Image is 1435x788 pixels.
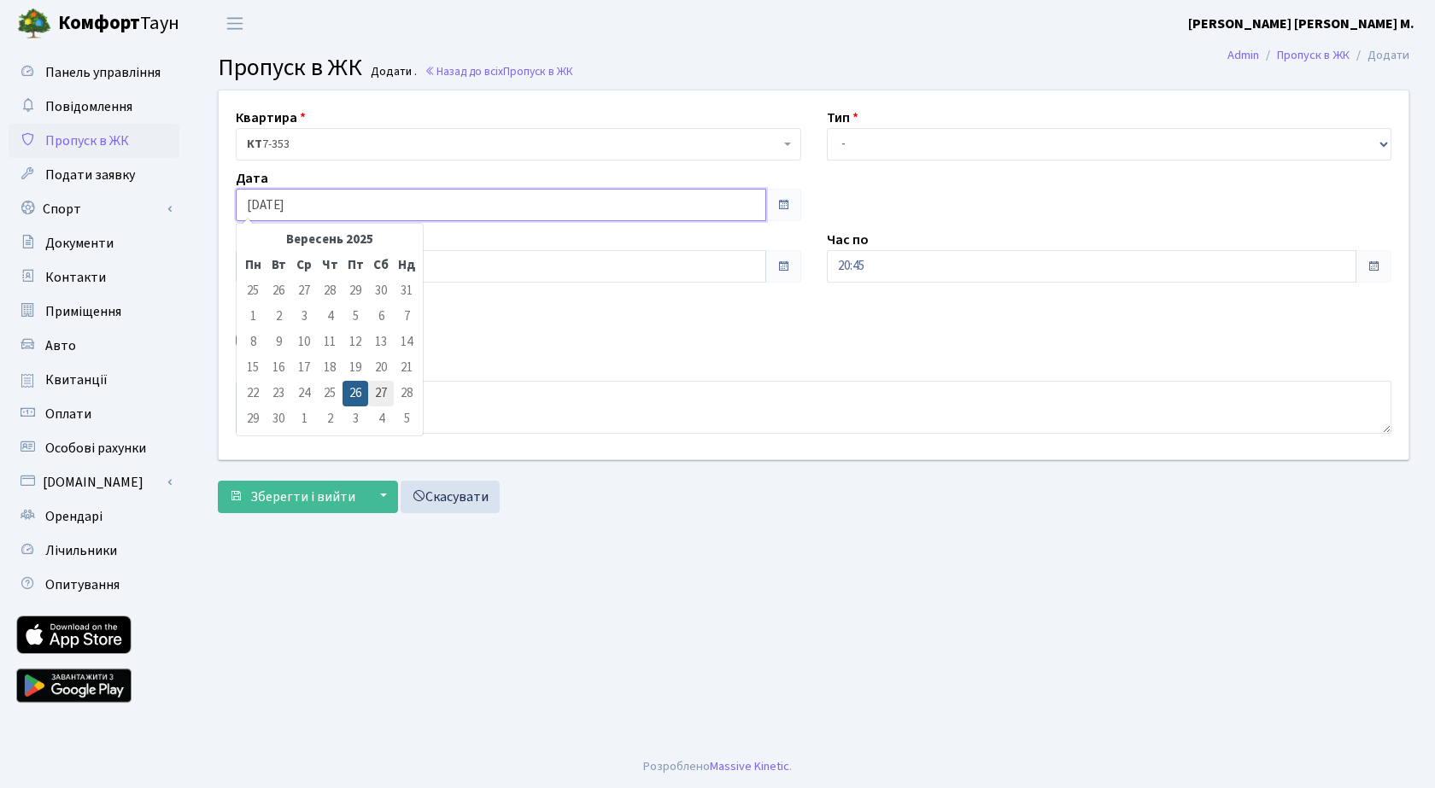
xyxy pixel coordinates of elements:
[9,568,179,602] a: Опитування
[1188,14,1414,34] a: [PERSON_NAME] [PERSON_NAME] М.
[291,330,317,355] td: 10
[710,757,789,775] a: Massive Kinetic
[9,192,179,226] a: Спорт
[827,230,869,250] label: Час по
[236,168,268,189] label: Дата
[9,397,179,431] a: Оплати
[291,304,317,330] td: 3
[401,481,500,513] a: Скасувати
[368,406,394,432] td: 4
[218,50,362,85] span: Пропуск в ЖК
[368,278,394,304] td: 30
[317,381,343,406] td: 25
[240,355,266,381] td: 15
[394,355,419,381] td: 21
[9,465,179,499] a: [DOMAIN_NAME]
[291,355,317,381] td: 17
[266,227,394,253] th: Вересень 2025
[394,406,419,432] td: 5
[266,304,291,330] td: 2
[317,406,343,432] td: 2
[9,124,179,158] a: Пропуск в ЖК
[9,158,179,192] a: Подати заявку
[9,295,179,329] a: Приміщення
[266,355,291,381] td: 16
[291,278,317,304] td: 27
[9,534,179,568] a: Лічильники
[247,136,780,153] span: <b>КТ</b>&nbsp;&nbsp;&nbsp;&nbsp;7-353
[240,253,266,278] th: Пн
[9,226,179,260] a: Документи
[45,336,76,355] span: Авто
[343,253,368,278] th: Пт
[368,330,394,355] td: 13
[240,406,266,432] td: 29
[394,330,419,355] td: 14
[9,363,179,397] a: Квитанції
[343,381,368,406] td: 26
[503,63,573,79] span: Пропуск в ЖК
[394,253,419,278] th: Нд
[317,253,343,278] th: Чт
[343,406,368,432] td: 3
[58,9,140,37] b: Комфорт
[9,499,179,534] a: Орендарі
[9,260,179,295] a: Контакти
[343,304,368,330] td: 5
[394,381,419,406] td: 28
[425,63,573,79] a: Назад до всіхПропуск в ЖК
[218,481,366,513] button: Зберегти і вийти
[9,431,179,465] a: Особові рахунки
[1277,46,1350,64] a: Пропуск в ЖК
[45,575,120,594] span: Опитування
[291,253,317,278] th: Ср
[240,381,266,406] td: 22
[343,278,368,304] td: 29
[368,304,394,330] td: 6
[394,278,419,304] td: 31
[58,9,179,38] span: Таун
[394,304,419,330] td: 7
[317,355,343,381] td: 18
[343,330,368,355] td: 12
[266,278,291,304] td: 26
[368,355,394,381] td: 20
[643,757,792,776] div: Розроблено .
[236,108,306,128] label: Квартира
[45,63,161,82] span: Панель управління
[317,330,343,355] td: 11
[9,55,179,90] a: Панель управління
[266,330,291,355] td: 9
[1227,46,1259,64] a: Admin
[45,371,108,389] span: Квитанції
[250,487,355,506] span: Зберегти і вийти
[45,302,121,321] span: Приміщення
[367,65,417,79] small: Додати .
[45,268,106,287] span: Контакти
[266,253,291,278] th: Вт
[368,253,394,278] th: Сб
[9,329,179,363] a: Авто
[240,304,266,330] td: 1
[45,234,114,253] span: Документи
[45,439,146,458] span: Особові рахунки
[45,405,91,423] span: Оплати
[368,381,394,406] td: 27
[9,90,179,124] a: Повідомлення
[291,381,317,406] td: 24
[240,278,266,304] td: 25
[45,131,129,150] span: Пропуск в ЖК
[266,381,291,406] td: 23
[45,97,132,116] span: Повідомлення
[1188,15,1414,33] b: [PERSON_NAME] [PERSON_NAME] М.
[214,9,256,38] button: Переключити навігацію
[827,108,858,128] label: Тип
[45,507,102,526] span: Орендарі
[17,7,51,41] img: logo.png
[1202,38,1435,73] nav: breadcrumb
[266,406,291,432] td: 30
[317,278,343,304] td: 28
[291,406,317,432] td: 1
[317,304,343,330] td: 4
[45,166,135,184] span: Подати заявку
